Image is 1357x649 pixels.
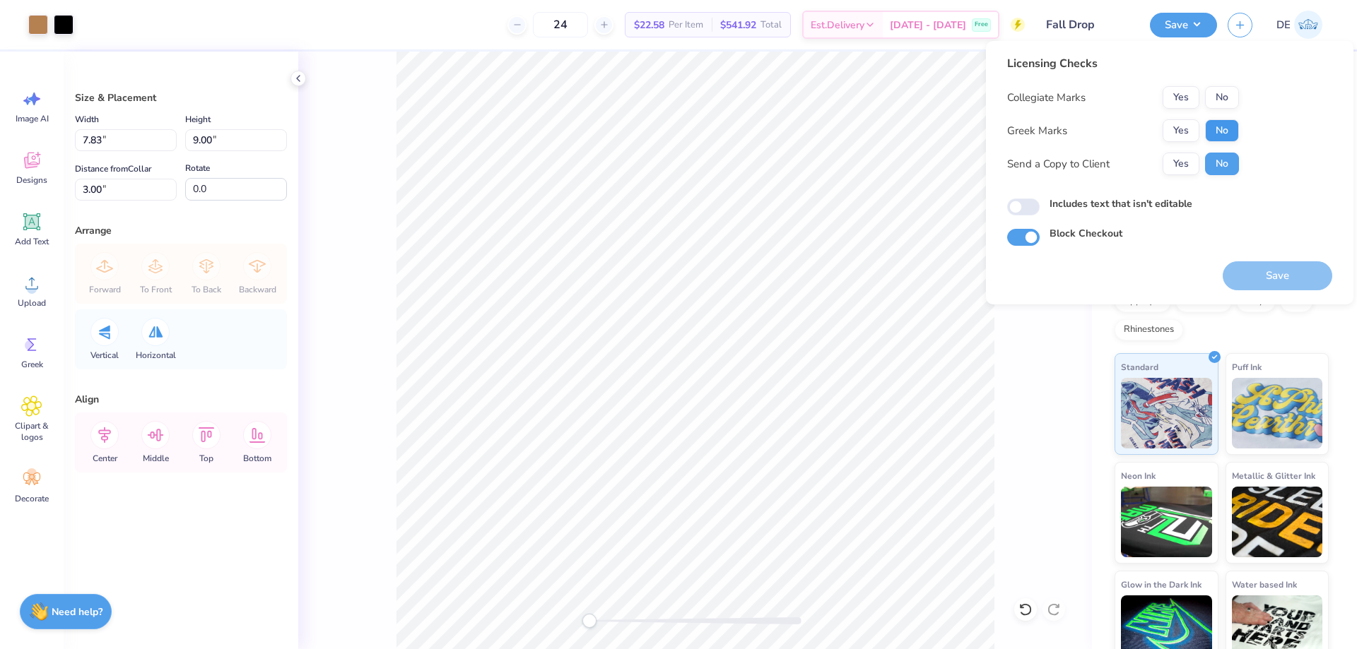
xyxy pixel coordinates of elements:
label: Distance from Collar [75,160,151,177]
input: – – [533,12,588,37]
span: Upload [18,297,46,309]
div: Align [75,392,287,407]
span: Metallic & Glitter Ink [1232,468,1315,483]
div: Licensing Checks [1007,55,1239,72]
button: Yes [1163,86,1199,109]
span: Designs [16,174,47,186]
span: Horizontal [136,350,176,361]
label: Block Checkout [1050,226,1122,241]
button: Save [1150,13,1217,37]
div: Greek Marks [1007,123,1067,139]
span: Total [760,18,782,32]
span: [DATE] - [DATE] [890,18,966,32]
button: No [1205,119,1239,142]
span: Add Text [15,236,49,247]
span: Puff Ink [1232,359,1262,374]
span: Bottom [243,453,271,464]
span: Neon Ink [1121,468,1156,483]
span: Est. Delivery [811,18,864,32]
span: Per Item [669,18,703,32]
label: Height [185,111,211,128]
span: Glow in the Dark Ink [1121,577,1202,592]
a: DE [1270,11,1329,39]
span: Free [975,20,988,30]
img: Metallic & Glitter Ink [1232,487,1323,557]
span: Decorate [15,493,49,504]
strong: Need help? [52,605,102,619]
div: Send a Copy to Client [1007,156,1110,172]
input: Untitled Design [1035,11,1139,39]
img: Djian Evardoni [1294,11,1322,39]
label: Includes text that isn't editable [1050,196,1192,211]
span: Center [93,453,117,464]
span: Greek [21,359,43,370]
div: Size & Placement [75,90,287,105]
span: Water based Ink [1232,577,1297,592]
img: Standard [1121,378,1212,448]
span: Image AI [16,113,49,124]
div: Collegiate Marks [1007,90,1086,106]
span: Standard [1121,359,1158,374]
span: Vertical [90,350,119,361]
button: No [1205,86,1239,109]
span: $22.58 [634,18,664,32]
div: Arrange [75,223,287,238]
button: No [1205,153,1239,175]
span: Top [199,453,213,464]
span: Clipart & logos [8,420,55,443]
button: Yes [1163,119,1199,142]
img: Puff Ink [1232,378,1323,448]
div: Accessibility label [582,614,597,628]
span: $541.92 [720,18,756,32]
label: Width [75,111,99,128]
label: Rotate [185,160,210,177]
span: Middle [143,453,169,464]
img: Neon Ink [1121,487,1212,557]
span: DE [1276,17,1291,33]
button: Yes [1163,153,1199,175]
div: Rhinestones [1115,319,1183,340]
